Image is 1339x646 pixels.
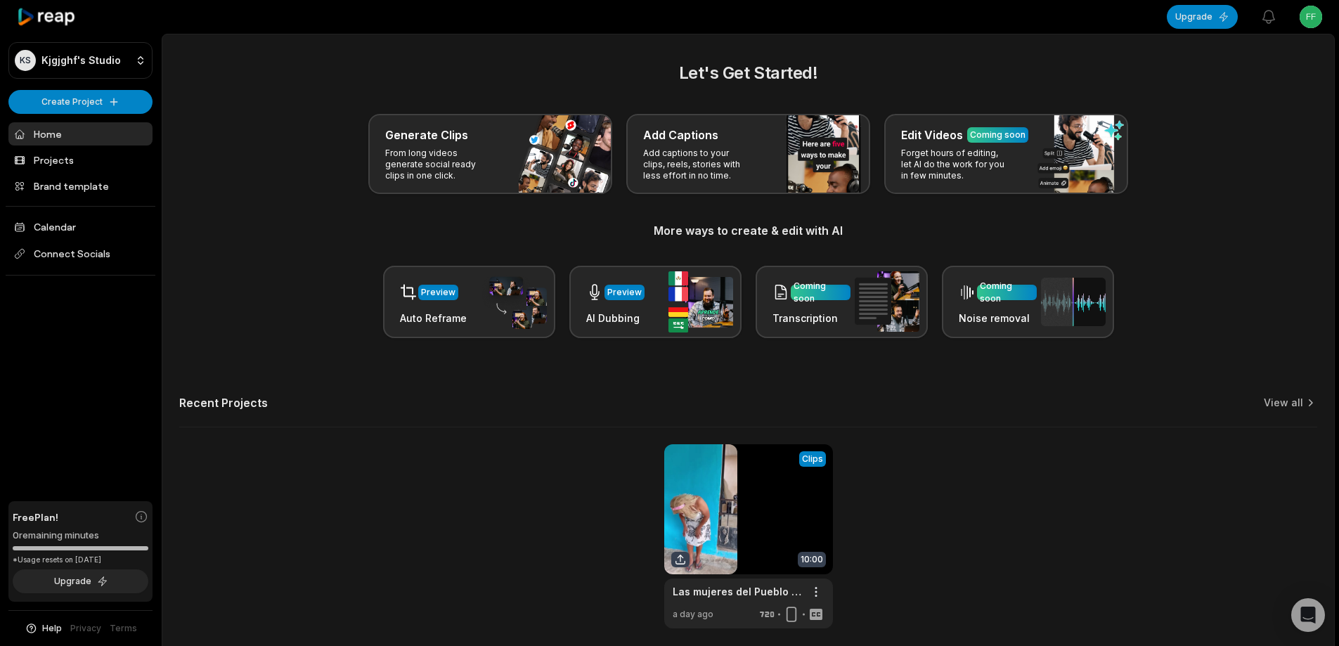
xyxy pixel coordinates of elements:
a: Privacy [70,622,101,635]
h3: AI Dubbing [586,311,645,325]
img: noise_removal.png [1041,278,1106,326]
a: Projects [8,148,153,172]
button: Upgrade [1167,5,1238,29]
h3: Transcription [772,311,850,325]
span: Free Plan! [13,510,58,524]
p: From long videos generate social ready clips in one click. [385,148,494,181]
a: View all [1264,396,1303,410]
h3: Edit Videos [901,127,963,143]
h2: Let's Get Started! [179,60,1317,86]
p: Forget hours of editing, let AI do the work for you in few minutes. [901,148,1010,181]
h3: More ways to create & edit with AI [179,222,1317,239]
div: Preview [607,286,642,299]
div: KS [15,50,36,71]
a: Las mujeres del Pueblo criticaron mi corte [PERSON_NAME] [673,584,802,599]
div: Preview [421,286,455,299]
h3: Generate Clips [385,127,468,143]
span: Help [42,622,62,635]
h3: Auto Reframe [400,311,467,325]
a: Calendar [8,215,153,238]
div: Coming soon [794,280,848,305]
a: Terms [110,622,137,635]
a: Home [8,122,153,146]
button: Create Project [8,90,153,114]
div: *Usage resets on [DATE] [13,555,148,565]
button: Upgrade [13,569,148,593]
p: Kjgjghf's Studio [41,54,121,67]
img: auto_reframe.png [482,275,547,330]
button: Help [25,622,62,635]
p: Add captions to your clips, reels, stories with less effort in no time. [643,148,752,181]
h2: Recent Projects [179,396,268,410]
img: transcription.png [855,271,919,332]
a: Brand template [8,174,153,198]
img: ai_dubbing.png [668,271,733,332]
span: Connect Socials [8,241,153,266]
div: Open Intercom Messenger [1291,598,1325,632]
h3: Add Captions [643,127,718,143]
div: 0 remaining minutes [13,529,148,543]
div: Coming soon [980,280,1034,305]
div: Coming soon [970,129,1026,141]
h3: Noise removal [959,311,1037,325]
